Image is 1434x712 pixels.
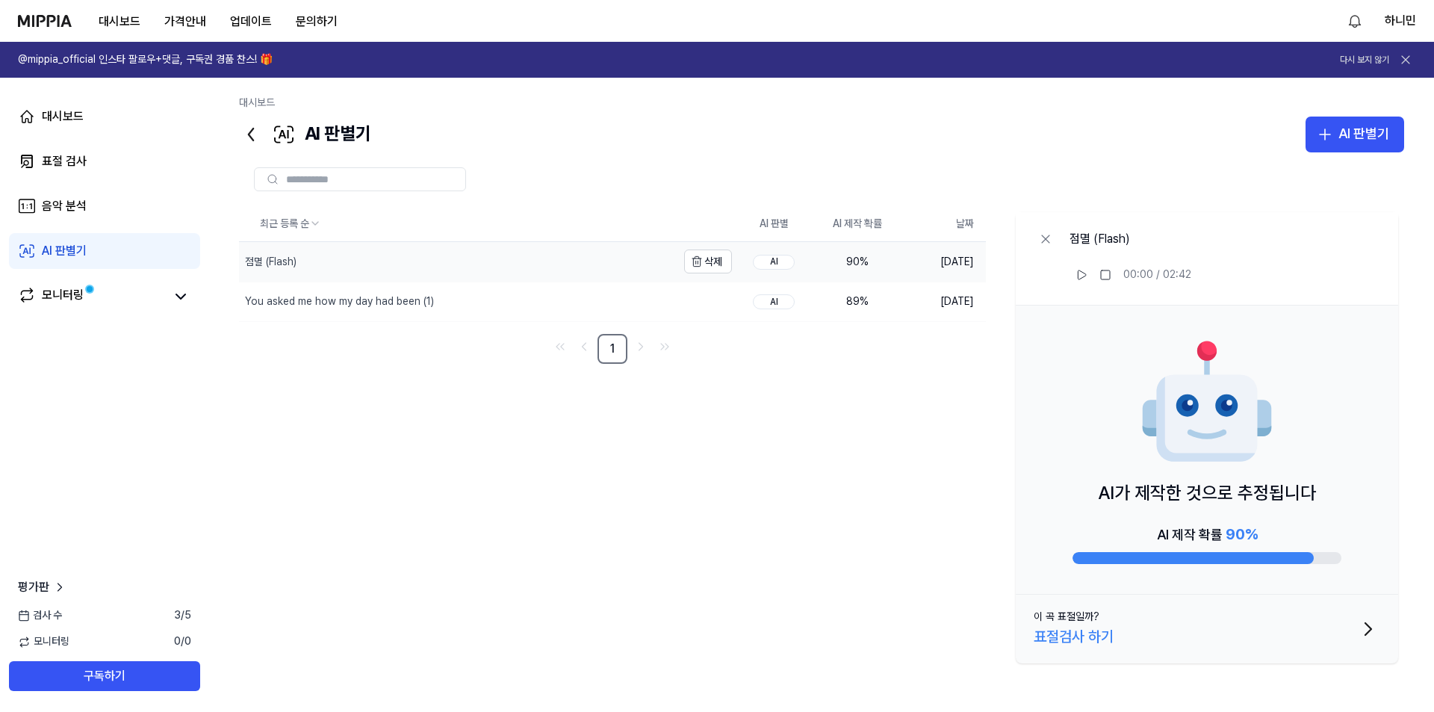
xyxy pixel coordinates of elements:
th: 날짜 [899,206,986,242]
span: 평가판 [18,578,49,596]
a: 음악 분석 [9,188,200,224]
a: Go to last page [654,336,675,357]
img: AI [1140,335,1274,470]
div: AI 제작 확률 [1157,522,1258,546]
p: AI가 제작한 것으로 추정됩니다 [1098,479,1316,507]
a: Go to first page [550,336,571,357]
div: AI 판별기 [42,242,87,260]
div: 표절 검사 [42,152,87,170]
button: 문의하기 [284,7,350,37]
a: AI 판별기 [9,233,200,269]
div: AI [753,294,795,309]
h1: @mippia_official 인스타 팔로우+댓글, 구독권 경품 찬스! 🎁 [18,52,273,67]
a: 표절 검사 [9,143,200,179]
a: 1 [597,334,627,364]
button: 삭제 [684,250,732,273]
a: 대시보드 [9,99,200,134]
img: logo [18,15,72,27]
button: 업데이트 [218,7,284,37]
div: 모니터링 [42,286,84,307]
a: 평가판 [18,578,67,596]
span: 모니터링 [18,634,69,649]
div: 이 곡 표절일까? [1034,610,1099,625]
div: You asked me how my day had been (1) [245,294,434,309]
span: 90 % [1226,525,1258,543]
div: 점멸 (Flash) [245,255,297,270]
a: Go to next page [630,336,651,357]
button: 다시 보지 않기 [1340,54,1389,66]
nav: pagination [239,334,986,364]
div: AI 판별기 [1338,123,1389,145]
th: AI 판별 [732,206,816,242]
td: [DATE] [899,242,986,282]
span: 3 / 5 [174,608,191,623]
a: Go to previous page [574,336,595,357]
span: 검사 수 [18,608,62,623]
button: 하니민 [1385,12,1416,30]
div: 대시보드 [42,108,84,126]
td: [DATE] [899,282,986,321]
span: 0 / 0 [174,634,191,649]
img: 알림 [1346,12,1364,30]
th: AI 제작 확률 [816,206,899,242]
div: AI [753,255,795,270]
div: 표절검사 하기 [1034,625,1114,648]
a: 업데이트 [218,1,284,42]
div: 00:00 / 02:42 [1123,267,1191,282]
button: 가격안내 [152,7,218,37]
button: 구독하기 [9,661,200,691]
div: 89 % [828,294,887,309]
div: 점멸 (Flash) [1070,230,1191,248]
a: 대시보드 [239,96,275,108]
div: AI 판별기 [239,117,371,152]
a: 모니터링 [18,286,164,307]
button: 대시보드 [87,7,152,37]
button: AI 판별기 [1306,117,1404,152]
div: 90 % [828,255,887,270]
button: 이 곡 표절일까?표절검사 하기 [1016,595,1398,663]
div: 음악 분석 [42,197,87,215]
